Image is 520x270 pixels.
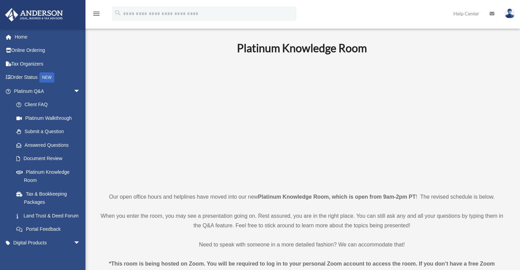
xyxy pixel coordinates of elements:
[10,223,91,236] a: Portal Feedback
[3,8,65,22] img: Anderson Advisors Platinum Portal
[97,211,506,230] p: When you enter the room, you may see a presentation going on. Rest assured, you are in the right ...
[5,71,91,85] a: Order StatusNEW
[92,10,101,18] i: menu
[10,209,91,223] a: Land Trust & Deed Forum
[97,240,506,250] p: Need to speak with someone in a more detailed fashion? We can accommodate that!
[5,84,91,98] a: Platinum Q&Aarrow_drop_down
[5,57,91,71] a: Tax Organizers
[199,64,404,180] iframe: 231110_Toby_KnowledgeRoom
[74,236,87,250] span: arrow_drop_down
[258,194,416,200] strong: Platinum Knowledge Room, which is open from 9am-2pm PT
[92,12,101,18] a: menu
[10,111,91,125] a: Platinum Walkthrough
[5,44,91,57] a: Online Ordering
[10,152,91,166] a: Document Review
[237,41,367,55] b: Platinum Knowledge Room
[10,125,91,139] a: Submit a Question
[114,9,122,17] i: search
[74,84,87,98] span: arrow_drop_down
[5,236,91,250] a: Digital Productsarrow_drop_down
[10,98,91,112] a: Client FAQ
[10,165,87,187] a: Platinum Knowledge Room
[39,72,54,83] div: NEW
[5,30,91,44] a: Home
[10,187,91,209] a: Tax & Bookkeeping Packages
[505,9,515,18] img: User Pic
[10,138,91,152] a: Answered Questions
[97,192,506,202] p: Our open office hours and helplines have moved into our new ! The revised schedule is below.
